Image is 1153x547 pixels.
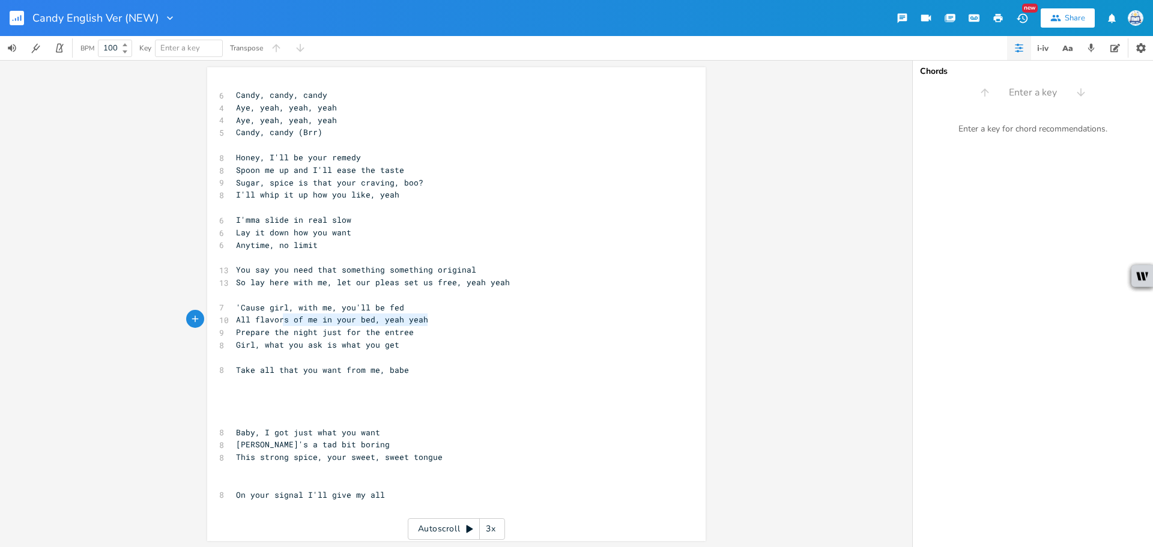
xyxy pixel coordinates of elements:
span: Candy English Ver (NEW) [32,13,159,23]
span: Honey, I'll be your remedy [236,152,361,163]
div: BPM [80,45,94,52]
div: Autoscroll [408,518,505,540]
div: Transpose [230,44,263,52]
div: New [1022,4,1038,13]
span: Anytime, no limit [236,240,318,250]
span: Spoon me up and I'll ease the taste [236,165,404,175]
span: [PERSON_NAME]'s a tad bit boring [236,439,390,450]
span: Candy, candy (Brr) [236,127,322,138]
button: Share [1041,8,1095,28]
span: Girl, what you ask is what you get [236,339,399,350]
span: I'mma slide in real slow [236,214,351,225]
div: Share [1065,13,1085,23]
span: You say you need that something something original [236,264,476,275]
span: Aye, yeah, yeah, yeah [236,102,337,113]
img: Sign In [1128,10,1143,26]
span: Enter a key [1009,86,1057,100]
div: Chords [920,67,1146,76]
button: New [1010,7,1034,29]
span: Prepare the night just for the entree [236,327,414,337]
span: Take all that you want from me, babe [236,364,409,375]
span: Candy, candy, candy [236,89,327,100]
span: Sugar, spice is that your craving, boo? [236,177,423,188]
div: Enter a key for chord recommendations. [913,116,1153,142]
span: This strong spice, your sweet, sweet tongue [236,452,443,462]
div: Key [139,44,151,52]
span: 'Cause girl, with me, you'll be fed [236,302,404,313]
span: So lay here with me, let our pleas set us free, yeah yeah [236,277,510,288]
span: Lay it down how you want [236,227,351,238]
span: Enter a key [160,43,200,53]
span: On your signal I'll give my all [236,489,385,500]
span: All flavors of me in your bed, yeah yeah [236,314,428,325]
span: Baby, I got just what you want [236,427,380,438]
span: Aye, yeah, yeah, yeah [236,115,337,125]
div: 3x [480,518,501,540]
span: I'll whip it up how you like, yeah [236,189,399,200]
